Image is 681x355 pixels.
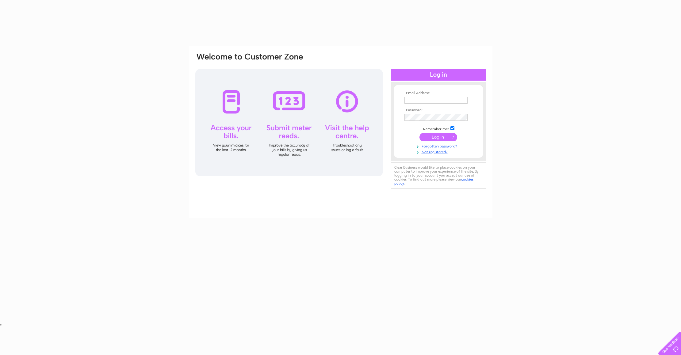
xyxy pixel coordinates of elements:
th: Email Address: [403,91,474,95]
a: Forgotten password? [404,143,474,149]
div: Clear Business would like to place cookies on your computer to improve your experience of the sit... [391,162,486,189]
a: Not registered? [404,149,474,155]
th: Password: [403,108,474,113]
a: cookies policy [394,177,473,185]
input: Submit [419,133,457,141]
td: Remember me? [403,125,474,132]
